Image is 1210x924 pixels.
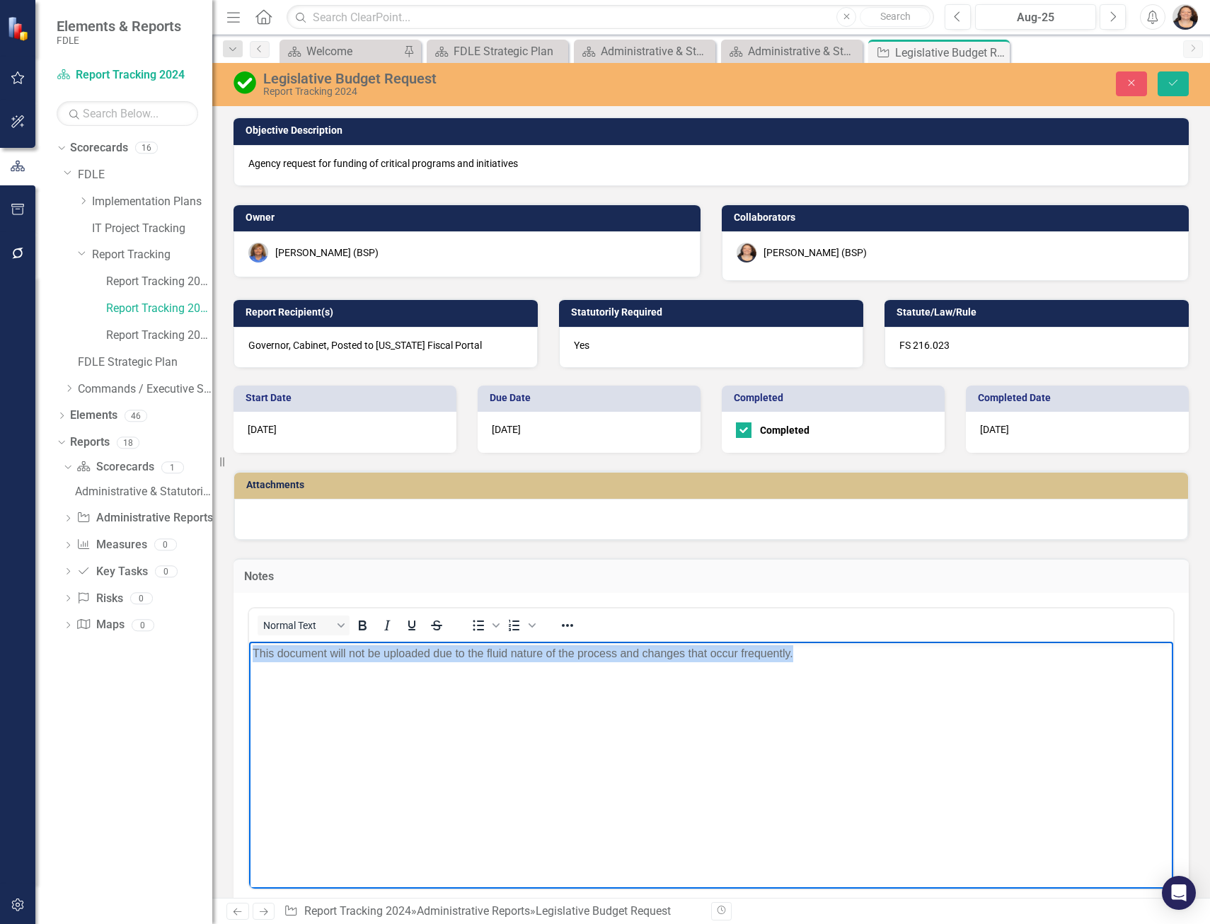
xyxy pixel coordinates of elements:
[78,167,212,183] a: FDLE
[161,461,184,473] div: 1
[132,619,154,631] div: 0
[244,570,1178,583] h3: Notes
[577,42,712,60] a: Administrative & Statutorily Required Reports (2025)
[92,221,212,237] a: IT Project Tracking
[1172,4,1198,30] img: Elizabeth Martin
[275,246,379,260] div: [PERSON_NAME] (BSP)
[246,307,531,318] h3: Report Recipient(s)
[287,5,934,30] input: Search ClearPoint...
[400,616,424,635] button: Underline
[574,340,589,351] span: Yes
[117,437,139,449] div: 18
[536,904,671,918] div: Legislative Budget Request
[155,565,178,577] div: 0
[258,616,350,635] button: Block Normal Text
[737,243,756,262] img: Elizabeth Martin
[764,246,867,260] div: [PERSON_NAME] (BSP)
[375,616,399,635] button: Italic
[430,42,565,60] a: FDLE Strategic Plan
[125,410,147,422] div: 46
[130,592,153,604] div: 0
[734,212,1182,223] h3: Collaborators
[860,7,930,27] button: Search
[234,71,256,94] img: Complete
[880,11,911,22] span: Search
[70,140,128,156] a: Scorecards
[734,393,938,403] h3: Completed
[76,537,146,553] a: Measures
[76,564,147,580] a: Key Tasks
[248,243,268,262] img: Sharon Wester
[571,307,856,318] h3: Statutorily Required
[454,42,565,60] div: FDLE Strategic Plan
[92,247,212,263] a: Report Tracking
[7,16,32,41] img: ClearPoint Strategy
[466,616,502,635] div: Bullet list
[502,616,538,635] div: Numbered list
[263,620,333,631] span: Normal Text
[76,617,124,633] a: Maps
[246,125,1182,136] h3: Objective Description
[106,301,212,317] a: Report Tracking 2024
[57,35,181,46] small: FDLE
[76,591,122,607] a: Risks
[106,274,212,290] a: Report Tracking 2023
[350,616,374,635] button: Bold
[978,393,1182,403] h3: Completed Date
[92,194,212,210] a: Implementation Plans
[70,408,117,424] a: Elements
[895,44,1006,62] div: Legislative Budget Request
[1162,876,1196,910] div: Open Intercom Messenger
[897,307,1182,318] h3: Statute/Law/Rule
[417,904,530,918] a: Administrative Reports
[283,42,400,60] a: Welcome
[246,212,693,223] h3: Owner
[284,903,701,920] div: » »
[76,459,154,475] a: Scorecards
[555,616,580,635] button: Reveal or hide additional toolbar items
[78,381,212,398] a: Commands / Executive Support Branch
[246,393,449,403] h3: Start Date
[725,42,859,60] a: Administrative & Statutorily Required Reports (2024)
[106,328,212,344] a: Report Tracking 2025
[76,510,212,526] a: Administrative Reports
[263,71,766,86] div: Legislative Budget Request
[154,539,177,551] div: 0
[748,42,859,60] div: Administrative & Statutorily Required Reports (2024)
[70,434,110,451] a: Reports
[57,101,198,126] input: Search Below...
[57,18,181,35] span: Elements & Reports
[75,485,212,498] div: Administrative & Statutorily Required Reports (2024)
[248,424,277,435] span: [DATE]
[899,340,950,351] span: FS 216.023
[57,67,198,83] a: Report Tracking 2024
[975,4,1096,30] button: Aug-25
[304,904,411,918] a: Report Tracking 2024
[135,142,158,154] div: 16
[492,424,521,435] span: [DATE]
[248,156,1174,171] p: Agency request for funding of critical programs and initiatives
[248,340,482,351] span: Governor, Cabinet, Posted to [US_STATE] Fiscal Portal
[425,616,449,635] button: Strikethrough
[980,424,1009,435] span: [DATE]
[306,42,400,60] div: Welcome
[249,642,1173,889] iframe: Rich Text Area
[980,9,1091,26] div: Aug-25
[263,86,766,97] div: Report Tracking 2024
[78,354,212,371] a: FDLE Strategic Plan
[246,480,1181,490] h3: Attachments
[71,480,212,503] a: Administrative & Statutorily Required Reports (2024)
[601,42,712,60] div: Administrative & Statutorily Required Reports (2025)
[490,393,693,403] h3: Due Date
